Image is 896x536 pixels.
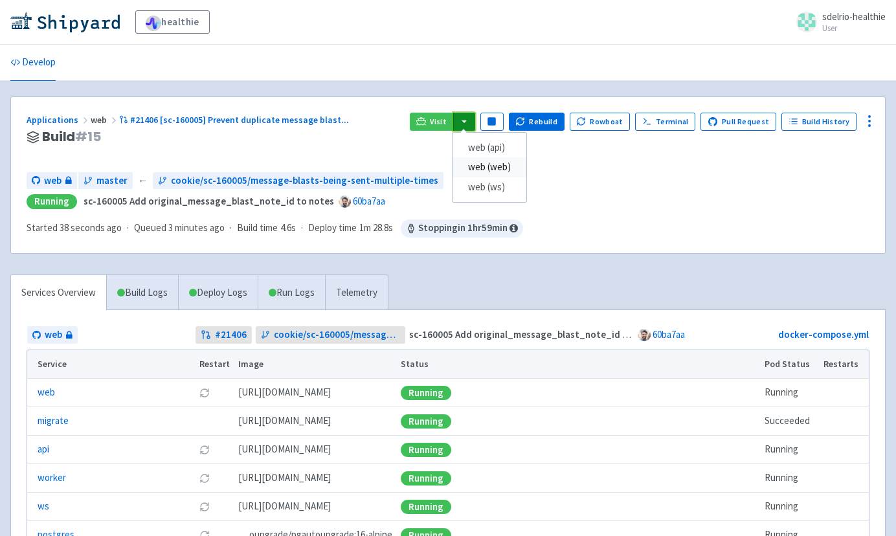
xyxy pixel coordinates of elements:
[353,195,385,207] a: 60ba7aa
[10,45,56,81] a: Develop
[44,173,62,188] span: web
[135,10,210,34] a: healthie
[27,350,196,379] th: Service
[308,221,357,236] span: Deploy time
[27,114,91,126] a: Applications
[11,275,106,311] a: Services Overview
[409,328,660,341] strong: sc-160005 Add original_message_blast_note_id to notes
[761,379,820,407] td: Running
[238,471,331,486] span: [DOMAIN_NAME][URL]
[480,113,504,131] button: Pause
[38,442,49,457] a: api
[234,350,397,379] th: Image
[789,12,886,32] a: sdelrio-healthie User
[75,128,101,146] span: # 15
[430,117,447,127] span: Visit
[27,172,77,190] a: web
[453,177,526,197] a: web (ws)
[401,219,523,238] span: Stopping in 1 hr 59 min
[761,493,820,521] td: Running
[238,385,331,400] span: [DOMAIN_NAME][URL]
[130,114,349,126] span: #21406 [sc-160005] Prevent duplicate message blast ...
[91,114,119,126] span: web
[401,414,451,429] div: Running
[119,114,351,126] a: #21406 [sc-160005] Prevent duplicate message blast...
[325,275,388,311] a: Telemetry
[397,350,761,379] th: Status
[84,195,334,207] strong: sc-160005 Add original_message_blast_note_id to notes
[96,173,128,188] span: master
[258,275,325,311] a: Run Logs
[45,328,62,342] span: web
[570,113,631,131] button: Rowboat
[199,473,210,484] button: Restart pod
[27,219,523,238] div: · · ·
[38,414,69,429] a: migrate
[27,326,78,344] a: web
[60,221,122,234] time: 38 seconds ago
[238,499,331,514] span: [DOMAIN_NAME][URL]
[38,385,55,400] a: web
[274,328,400,342] span: cookie/sc-160005/message-blasts-being-sent-multiple-times
[238,442,331,457] span: [DOMAIN_NAME][URL]
[134,221,225,234] span: Queued
[453,138,526,158] a: web (api)
[761,407,820,436] td: Succeeded
[38,499,49,514] a: ws
[822,24,886,32] small: User
[761,464,820,493] td: Running
[509,113,565,131] button: Rebuild
[635,113,695,131] a: Terminal
[199,388,210,398] button: Restart pod
[10,12,120,32] img: Shipyard logo
[401,471,451,486] div: Running
[199,502,210,512] button: Restart pod
[401,386,451,400] div: Running
[822,10,886,23] span: sdelrio-healthie
[700,113,776,131] a: Pull Request
[401,443,451,457] div: Running
[280,221,296,236] span: 4.6s
[168,221,225,234] time: 3 minutes ago
[820,350,869,379] th: Restarts
[153,172,443,190] a: cookie/sc-160005/message-blasts-being-sent-multiple-times
[215,328,247,342] strong: # 21406
[42,129,101,144] span: Build
[27,221,122,234] span: Started
[199,445,210,455] button: Restart pod
[107,275,178,311] a: Build Logs
[27,194,77,209] div: Running
[359,221,393,236] span: 1m 28.8s
[138,173,148,188] span: ←
[178,275,258,311] a: Deploy Logs
[38,471,66,486] a: worker
[78,172,133,190] a: master
[781,113,857,131] a: Build History
[196,326,252,344] a: #21406
[410,113,454,131] a: Visit
[196,350,234,379] th: Restart
[453,157,526,177] a: web (web)
[761,436,820,464] td: Running
[171,173,438,188] span: cookie/sc-160005/message-blasts-being-sent-multiple-times
[778,328,869,341] a: docker-compose.yml
[401,500,451,514] div: Running
[237,221,278,236] span: Build time
[653,328,685,341] a: 60ba7aa
[256,326,405,344] a: cookie/sc-160005/message-blasts-being-sent-multiple-times
[761,350,820,379] th: Pod Status
[238,414,331,429] span: [DOMAIN_NAME][URL]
